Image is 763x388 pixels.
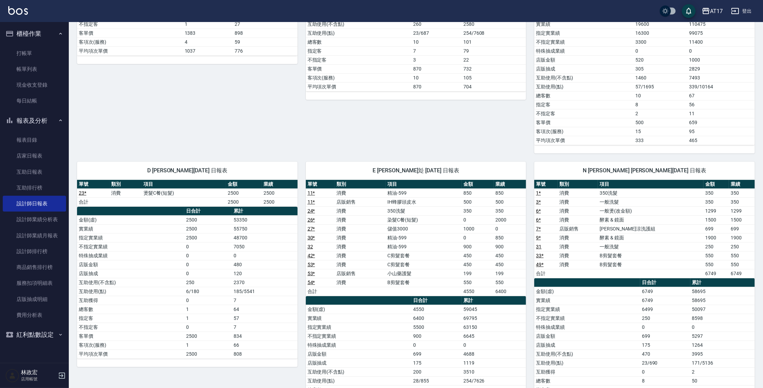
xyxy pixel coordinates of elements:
[634,118,687,127] td: 500
[262,180,298,189] th: 業績
[688,100,755,109] td: 56
[226,188,262,197] td: 2500
[3,326,66,344] button: 紅利點數設定
[77,305,184,314] td: 總客數
[534,296,640,305] td: 實業績
[386,180,462,189] th: 項目
[542,167,746,174] span: N [PERSON_NAME] [PERSON_NAME][DATE] 日報表
[306,37,412,46] td: 總客數
[688,136,755,145] td: 465
[77,251,184,260] td: 特殊抽成業績
[386,188,462,197] td: 精油-599
[462,269,494,278] td: 199
[688,127,755,136] td: 95
[306,180,335,189] th: 單號
[598,180,703,189] th: 項目
[729,224,755,233] td: 699
[462,55,526,64] td: 22
[77,278,184,287] td: 互助使用(不含點)
[335,188,386,197] td: 消費
[184,269,232,278] td: 0
[598,233,703,242] td: 酵素 & 鏡面
[462,260,494,269] td: 450
[598,206,703,215] td: 一般燙(改金額)
[411,314,462,323] td: 6400
[462,215,494,224] td: 0
[232,215,297,224] td: 53350
[558,260,598,269] td: 消費
[634,127,687,136] td: 15
[558,215,598,224] td: 消費
[232,207,297,216] th: 累計
[462,46,526,55] td: 79
[386,224,462,233] td: 儲值3000
[335,269,386,278] td: 店販銷售
[598,242,703,251] td: 一般洗髮
[184,260,232,269] td: 0
[710,7,723,15] div: AT17
[184,233,232,242] td: 2500
[3,291,66,307] a: 店販抽成明細
[690,296,755,305] td: 58695
[77,197,109,206] td: 合計
[183,20,233,29] td: 1
[306,55,412,64] td: 不指定客
[688,46,755,55] td: 0
[232,233,297,242] td: 48700
[232,296,297,305] td: 7
[335,242,386,251] td: 消費
[184,296,232,305] td: 0
[232,323,297,332] td: 7
[3,93,66,109] a: 每日結帳
[688,37,755,46] td: 11400
[634,109,687,118] td: 2
[386,242,462,251] td: 精油-599
[184,287,232,296] td: 6/180
[494,197,526,206] td: 500
[386,278,462,287] td: B剪髮套餐
[729,197,755,206] td: 350
[184,207,232,216] th: 日合計
[558,188,598,197] td: 消費
[729,242,755,251] td: 250
[233,46,297,55] td: 776
[306,73,412,82] td: 客項次(服務)
[306,46,412,55] td: 指定客
[184,278,232,287] td: 250
[462,29,526,37] td: 254/7608
[411,64,462,73] td: 870
[462,332,526,341] td: 6645
[184,224,232,233] td: 2500
[232,314,297,323] td: 57
[233,37,297,46] td: 59
[534,55,634,64] td: 店販金額
[462,224,494,233] td: 1000
[308,244,313,249] a: 32
[534,64,634,73] td: 店販抽成
[386,269,462,278] td: 小山藥護髮
[8,6,28,15] img: Logo
[262,197,298,206] td: 2500
[462,305,526,314] td: 59045
[640,305,690,314] td: 6499
[3,132,66,148] a: 報表目錄
[703,269,729,278] td: 6749
[184,251,232,260] td: 0
[3,25,66,43] button: 櫃檯作業
[232,269,297,278] td: 120
[534,2,755,145] table: a dense table
[634,20,687,29] td: 19600
[109,180,142,189] th: 類別
[3,275,66,291] a: 服務扣項明細表
[3,77,66,93] a: 現金收支登錄
[335,215,386,224] td: 消費
[184,305,232,314] td: 1
[703,188,729,197] td: 350
[688,118,755,127] td: 659
[688,64,755,73] td: 2829
[233,20,297,29] td: 27
[386,260,462,269] td: C剪髮套餐
[688,109,755,118] td: 11
[3,148,66,164] a: 店家日報表
[703,260,729,269] td: 550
